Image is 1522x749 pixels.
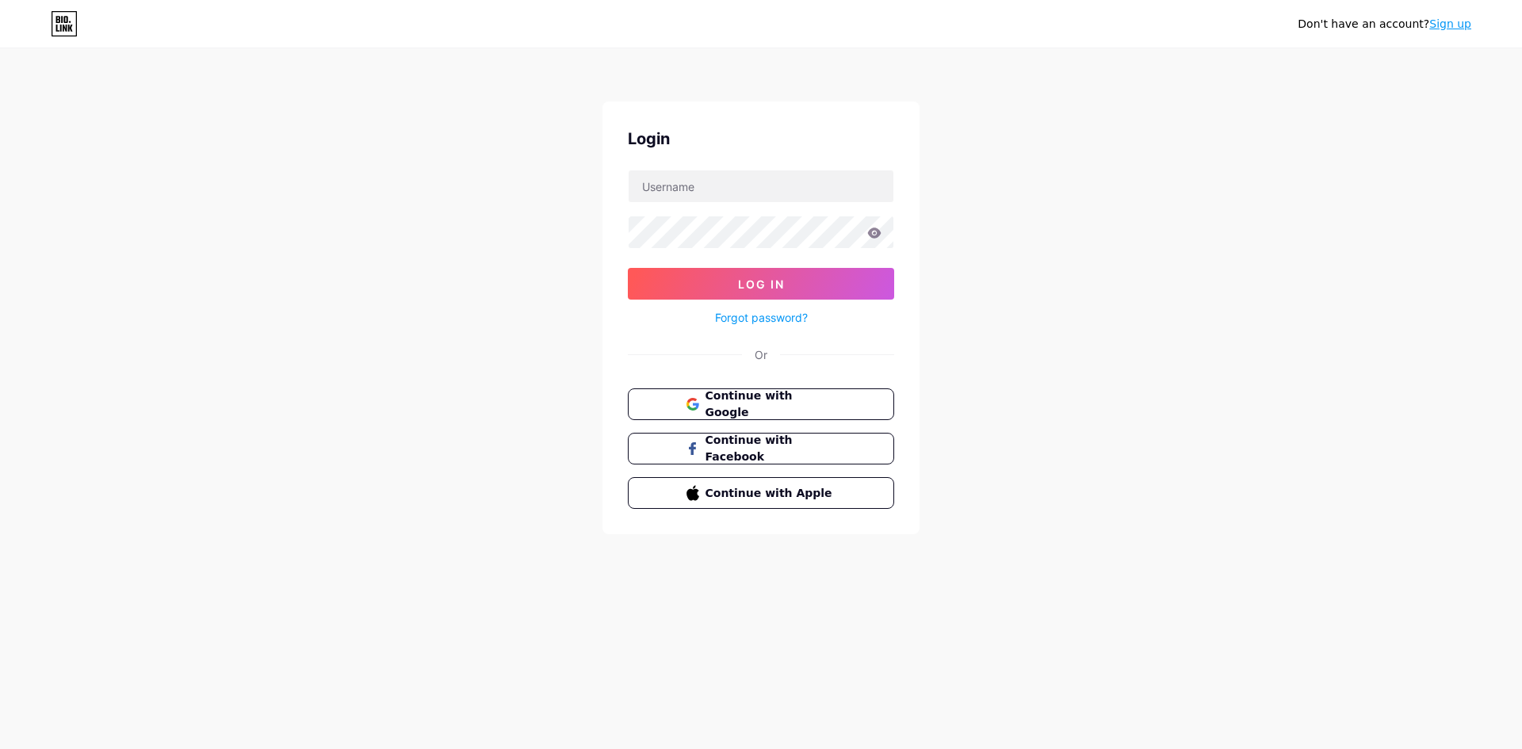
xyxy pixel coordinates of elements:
button: Continue with Google [628,388,894,420]
button: Continue with Apple [628,477,894,509]
div: Don't have an account? [1298,16,1471,32]
span: Log In [738,277,785,291]
a: Sign up [1429,17,1471,30]
span: Continue with Google [706,388,836,421]
button: Continue with Facebook [628,433,894,464]
a: Forgot password? [715,309,808,326]
div: Or [755,346,767,363]
span: Continue with Facebook [706,432,836,465]
div: Login [628,127,894,151]
button: Log In [628,268,894,300]
input: Username [629,170,893,202]
span: Continue with Apple [706,485,836,502]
